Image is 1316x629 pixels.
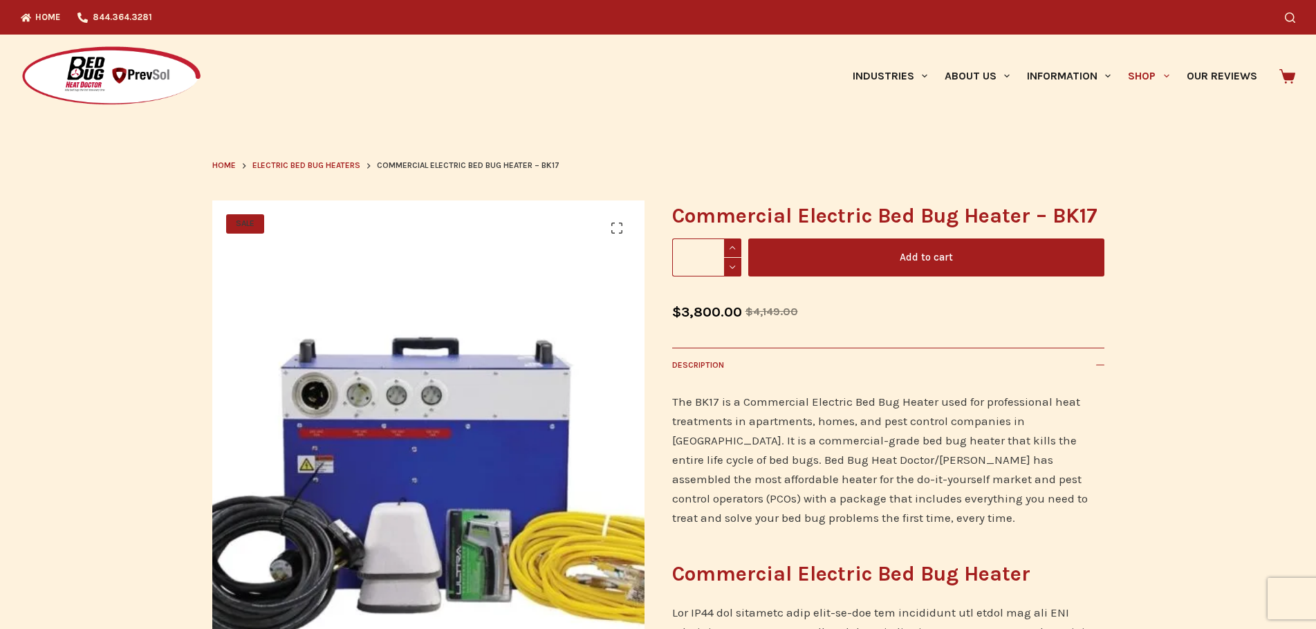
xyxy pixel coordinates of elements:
span: The BK17 is a Commercial Electric Bed Bug Heater used for professional heat treatments in apartme... [672,395,1088,525]
b: Commercial Electric Bed Bug Heater [672,561,1030,586]
button: Description [672,348,1104,382]
span: $ [672,304,681,320]
img: Prevsol/Bed Bug Heat Doctor [21,46,202,107]
nav: Primary [844,35,1266,118]
span: Electric Bed Bug Heaters [252,160,360,170]
span: SALE [226,214,264,234]
bdi: 3,800.00 [672,304,742,320]
a: Electric Bed Bug Heaters [252,159,360,173]
bdi: 4,149.00 [745,305,798,318]
a: Information [1019,35,1120,118]
span: $ [745,305,753,318]
button: Add to cart [748,238,1104,276]
a: Our Reviews [1178,35,1266,118]
a: About Us [936,35,1018,118]
span: Commercial Electric Bed Bug Heater – BK17 [377,159,559,173]
span: Home [212,160,236,170]
h1: Commercial Electric Bed Bug Heater – BK17 [672,200,1104,232]
a: Home [212,159,236,173]
button: Search [1285,12,1295,23]
a: Shop [1120,35,1178,118]
input: Product quantity [672,238,741,276]
a: Industries [844,35,936,118]
a: 🔍 [603,214,631,242]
